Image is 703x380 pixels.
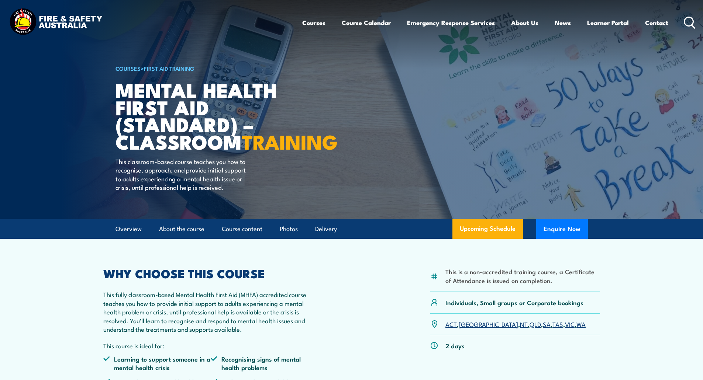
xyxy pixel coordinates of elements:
[116,219,142,239] a: Overview
[222,219,262,239] a: Course content
[555,13,571,32] a: News
[315,219,337,239] a: Delivery
[103,355,211,372] li: Learning to support someone in a mental health crisis
[587,13,629,32] a: Learner Portal
[552,320,563,328] a: TAS
[159,219,204,239] a: About the course
[116,64,298,73] h6: >
[116,157,250,192] p: This classroom-based course teaches you how to recognise, approach, and provide initial support t...
[565,320,575,328] a: VIC
[103,341,319,350] p: This course is ideal for:
[445,320,586,328] p: , , , , , , ,
[445,320,457,328] a: ACT
[645,13,668,32] a: Contact
[543,320,551,328] a: SA
[242,126,338,156] strong: TRAINING
[445,341,465,350] p: 2 days
[211,355,318,372] li: Recognising signs of mental health problems
[576,320,586,328] a: WA
[103,268,319,278] h2: WHY CHOOSE THIS COURSE
[452,219,523,239] a: Upcoming Schedule
[144,64,194,72] a: First Aid Training
[407,13,495,32] a: Emergency Response Services
[536,219,588,239] button: Enquire Now
[511,13,538,32] a: About Us
[116,64,141,72] a: COURSES
[520,320,528,328] a: NT
[103,290,319,333] p: This fully classroom-based Mental Health First Aid (MHFA) accredited course teaches you how to pr...
[302,13,325,32] a: Courses
[445,298,583,307] p: Individuals, Small groups or Corporate bookings
[116,81,298,150] h1: Mental Health First Aid (Standard) – Classroom
[445,267,600,285] li: This is a non-accredited training course, a Certificate of Attendance is issued on completion.
[280,219,298,239] a: Photos
[459,320,518,328] a: [GEOGRAPHIC_DATA]
[530,320,541,328] a: QLD
[342,13,391,32] a: Course Calendar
